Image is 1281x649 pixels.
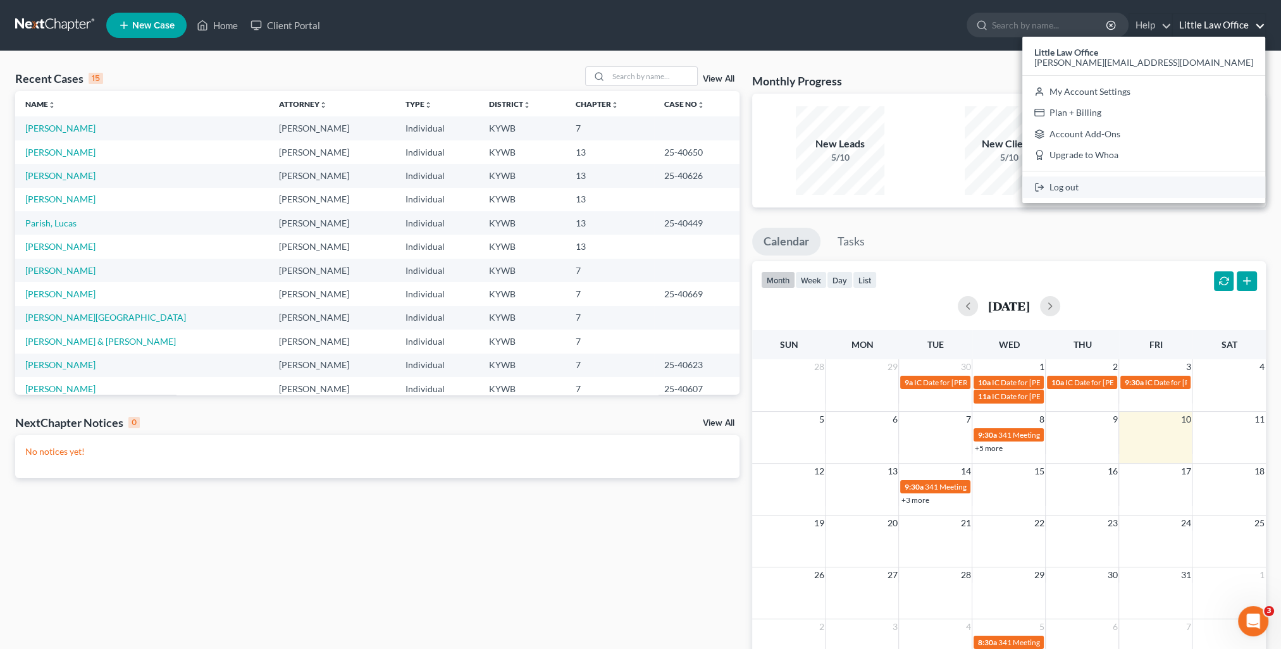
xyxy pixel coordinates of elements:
span: 10a [1051,378,1063,387]
div: New Leads [796,137,884,151]
td: KYWB [479,211,566,235]
td: Individual [395,377,479,400]
span: 13 [886,464,898,479]
a: Client Portal [244,14,326,37]
a: Parish, Lucas [25,218,77,228]
td: [PERSON_NAME] [269,140,395,164]
span: 2 [817,619,825,634]
a: Upgrade to Whoa [1022,145,1265,166]
strong: Little Law Office [1034,47,1098,58]
td: Individual [395,140,479,164]
a: Help [1129,14,1172,37]
span: 31 [1179,567,1192,583]
td: 25-40626 [654,164,740,187]
button: day [827,271,853,288]
td: KYWB [479,140,566,164]
span: 22 [1032,516,1045,531]
td: Individual [395,116,479,140]
td: 13 [566,235,654,258]
span: 7 [964,412,972,427]
div: Recent Cases [15,71,103,86]
button: month [761,271,795,288]
span: 3 [891,619,898,634]
span: Fri [1149,339,1162,350]
span: 9a [904,378,912,387]
a: Chapterunfold_more [576,99,619,109]
td: 13 [566,164,654,187]
td: [PERSON_NAME] [269,377,395,400]
a: [PERSON_NAME] [25,170,96,181]
span: Wed [998,339,1019,350]
i: unfold_more [611,101,619,109]
td: Individual [395,306,479,330]
a: [PERSON_NAME] [25,288,96,299]
td: Individual [395,235,479,258]
span: 19 [812,516,825,531]
td: 7 [566,116,654,140]
div: 15 [89,73,103,84]
span: IC Date for [PERSON_NAME] [913,378,1010,387]
a: [PERSON_NAME] [25,123,96,133]
a: [PERSON_NAME] [25,383,96,394]
td: 25-40449 [654,211,740,235]
td: Individual [395,259,479,282]
span: 6 [1111,619,1118,634]
span: 17 [1179,464,1192,479]
span: 15 [1032,464,1045,479]
a: +5 more [974,443,1002,453]
span: 11 [1253,412,1266,427]
a: My Account Settings [1022,81,1265,102]
a: Little Law Office [1173,14,1265,37]
td: 7 [566,377,654,400]
span: 26 [812,567,825,583]
td: KYWB [479,354,566,377]
i: unfold_more [523,101,531,109]
span: 10 [1179,412,1192,427]
span: 12 [812,464,825,479]
span: 7 [1184,619,1192,634]
td: KYWB [479,259,566,282]
span: 30 [1106,567,1118,583]
i: unfold_more [319,101,327,109]
a: Calendar [752,228,820,256]
input: Search by name... [992,13,1108,37]
span: 9:30a [977,430,996,440]
td: [PERSON_NAME] [269,354,395,377]
td: Individual [395,164,479,187]
a: [PERSON_NAME][GEOGRAPHIC_DATA] [25,312,186,323]
td: [PERSON_NAME] [269,235,395,258]
span: IC Date for [PERSON_NAME] [1065,378,1161,387]
span: 9 [1111,412,1118,427]
span: 16 [1106,464,1118,479]
td: KYWB [479,282,566,306]
td: Individual [395,188,479,211]
a: [PERSON_NAME] & [PERSON_NAME] [25,336,176,347]
td: [PERSON_NAME] [269,164,395,187]
span: 10a [977,378,990,387]
span: 341 Meeting for [PERSON_NAME] [998,430,1111,440]
span: [PERSON_NAME][EMAIL_ADDRESS][DOMAIN_NAME] [1034,57,1253,68]
span: 25 [1253,516,1266,531]
span: 11a [977,392,990,401]
td: KYWB [479,330,566,353]
td: 7 [566,354,654,377]
td: KYWB [479,164,566,187]
div: 5/10 [965,151,1053,164]
td: [PERSON_NAME] [269,188,395,211]
td: Individual [395,282,479,306]
span: 24 [1179,516,1192,531]
a: Tasks [826,228,876,256]
a: [PERSON_NAME] [25,194,96,204]
td: 7 [566,306,654,330]
td: Individual [395,330,479,353]
h3: Monthly Progress [752,73,842,89]
button: list [853,271,877,288]
a: +3 more [901,495,929,505]
span: 2 [1111,359,1118,374]
td: 25-40669 [654,282,740,306]
div: Little Law Office [1022,37,1265,203]
span: 5 [1037,619,1045,634]
td: [PERSON_NAME] [269,116,395,140]
span: IC Date for [PERSON_NAME] [991,392,1088,401]
span: 341 Meeting for [PERSON_NAME] [998,638,1111,647]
